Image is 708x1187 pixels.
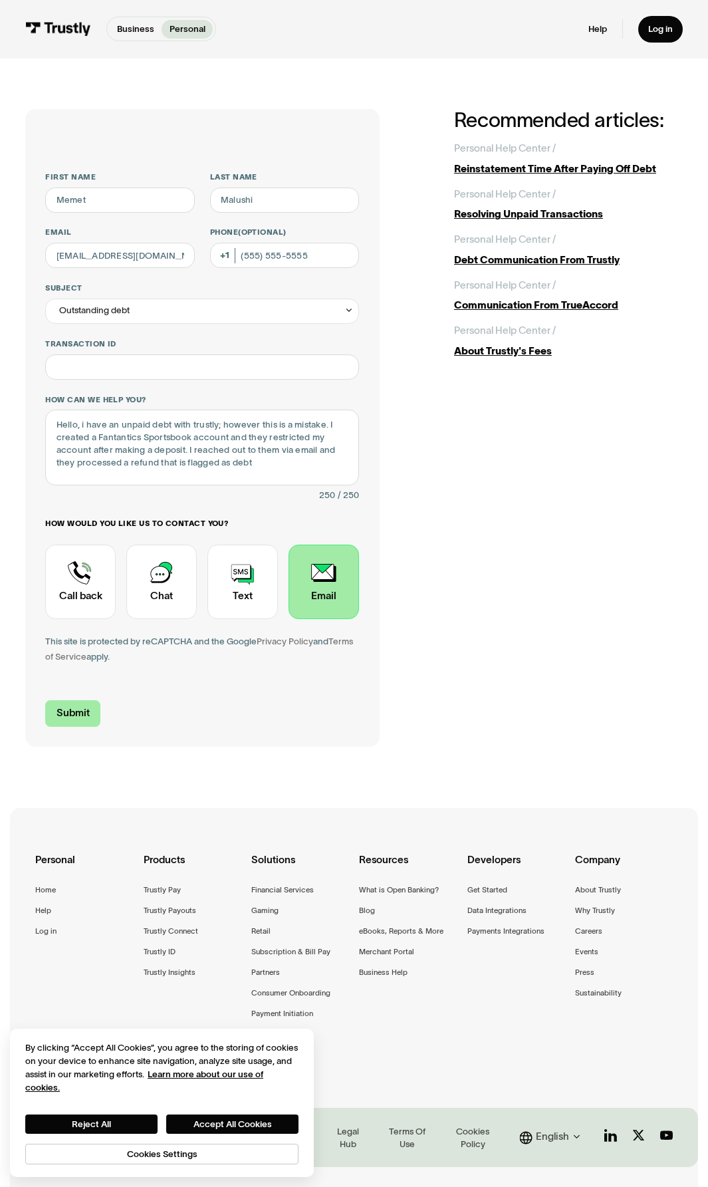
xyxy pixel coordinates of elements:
[45,172,194,182] label: First name
[251,884,314,897] a: Financial Services
[359,925,443,938] a: eBooks, Reports & More
[454,207,683,222] div: Resolving Unpaid Transactions
[25,22,91,36] img: Trustly Logo
[251,987,330,1000] a: Consumer Onboarding
[467,852,564,884] div: Developers
[25,1041,298,1095] div: By clicking “Accept All Cookies”, you agree to the storing of cookies on your device to enhance s...
[251,852,348,884] div: Solutions
[45,283,359,293] label: Subject
[648,23,673,35] div: Log in
[454,344,683,359] div: About Trustly's Fees
[45,172,359,727] form: Contact Trustly Support
[536,1129,569,1146] div: English
[166,1115,298,1134] button: Accept All Cookies
[45,339,359,349] label: Transaction ID
[467,904,527,918] a: Data Integrations
[35,925,57,938] a: Log in
[251,966,280,980] a: Partners
[117,23,154,36] p: Business
[333,1125,364,1150] div: Legal Hub
[638,16,683,43] a: Log in
[454,109,683,131] h2: Recommended articles:
[144,904,196,918] div: Trustly Payouts
[454,253,683,268] div: Debt Communication From Trustly
[257,636,313,646] a: Privacy Policy
[251,1028,312,1041] div: Risk Management
[359,946,414,959] a: Merchant Portal
[45,227,194,237] label: Email
[454,141,556,156] div: Personal Help Center /
[454,187,683,222] a: Personal Help Center /Resolving Unpaid Transactions
[359,852,456,884] div: Resources
[575,925,602,938] a: Careers
[45,700,100,727] input: Submit
[454,232,683,267] a: Personal Help Center /Debt Communication From Trustly
[450,1125,495,1150] div: Cookies Policy
[35,904,51,918] a: Help
[454,298,683,313] div: Communication From TrueAccord
[162,20,213,39] a: Personal
[575,946,598,959] a: Events
[144,884,181,897] a: Trustly Pay
[59,303,130,319] div: Outstanding debt
[251,925,271,938] div: Retail
[45,243,194,268] input: alex@mail.com
[35,852,132,884] div: Personal
[454,141,683,176] a: Personal Help Center /Reinstatement Time After Paying Off Debt
[454,232,556,247] div: Personal Help Center /
[210,227,359,237] label: Phone
[454,323,556,338] div: Personal Help Center /
[210,172,359,182] label: Last name
[35,884,56,897] div: Home
[454,278,556,293] div: Personal Help Center /
[25,1144,298,1164] button: Cookies Settings
[383,1123,431,1152] a: Terms Of Use
[45,299,359,324] div: Outstanding debt
[575,966,594,980] div: Press
[575,852,672,884] div: Company
[575,884,621,897] a: About Trustly
[520,1129,584,1146] div: English
[467,884,507,897] a: Get Started
[359,904,375,918] a: Blog
[329,1123,368,1152] a: Legal Hub
[386,1125,427,1150] div: Terms Of Use
[454,162,683,177] div: Reinstatement Time After Paying Off Debt
[238,228,287,236] span: (Optional)
[359,966,408,980] div: Business Help
[144,925,198,938] a: Trustly Connect
[251,1007,313,1021] a: Payment Initiation
[446,1123,499,1152] a: Cookies Policy
[359,884,439,897] a: What is Open Banking?
[575,904,615,918] a: Why Trustly
[45,188,194,213] input: Alex
[251,904,279,918] a: Gaming
[467,925,544,938] a: Payments Integrations
[319,488,335,503] div: 250
[144,966,195,980] div: Trustly Insights
[210,243,359,268] input: (555) 555-5555
[575,987,622,1000] a: Sustainability
[45,519,359,529] label: How would you like us to contact you?
[144,946,176,959] a: Trustly ID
